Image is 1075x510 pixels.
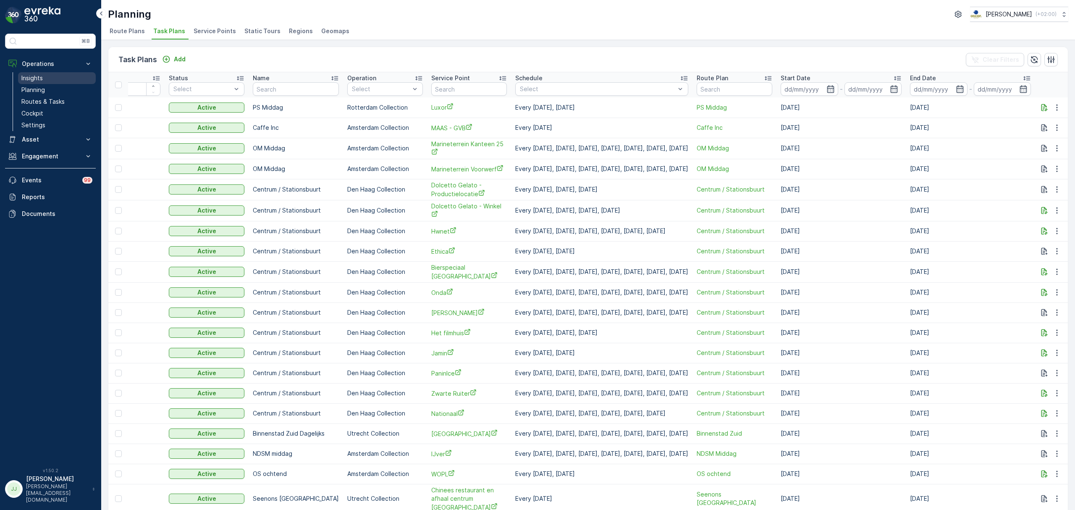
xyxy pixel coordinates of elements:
input: dd/mm/yyyy [781,82,838,96]
p: Every [DATE], [DATE] [515,247,688,255]
td: [DATE] [906,159,1035,179]
p: Den Haag Collection [347,206,423,215]
td: [DATE] [776,343,906,363]
button: Active [169,164,244,174]
td: [DATE] [906,323,1035,343]
p: Amsterdam Collection [347,124,423,132]
button: Active [169,226,244,236]
td: [DATE] [776,383,906,403]
p: Active [197,409,216,418]
p: Every [DATE] [515,124,688,132]
a: PaninIce [431,369,507,378]
span: Static Tours [244,27,281,35]
td: [DATE] [776,241,906,261]
span: Centrum / Stationsbuurt [697,329,772,337]
a: OS ochtend [697,470,772,478]
a: Centrum / Stationsbuurt [697,247,772,255]
button: Active [169,184,244,195]
p: Add [174,55,186,63]
a: Events99 [5,172,96,189]
span: MAAS - GVB [431,124,507,132]
p: Insights [21,74,43,82]
p: Every [DATE], [DATE], [DATE], [DATE], [DATE], [DATE], [DATE] [515,268,688,276]
a: Marineterrein Kanteen 25 [431,140,507,157]
td: [DATE] [776,403,906,423]
a: Dolcetto Gelato - Productielocatie [431,181,507,198]
p: - [840,84,843,94]
p: Active [197,329,216,337]
p: Active [197,288,216,297]
td: [DATE] [776,138,906,159]
span: Centrum / Stationsbuurt [697,288,772,297]
input: Search [253,82,339,96]
p: Every [DATE], [DATE], [DATE], [DATE], [DATE], [DATE], [DATE] [515,144,688,152]
p: Active [197,308,216,317]
p: Binnenstad Zuid Dagelijks [253,429,339,438]
span: Route Plans [110,27,145,35]
td: [DATE] [776,118,906,138]
p: Service Point [431,74,470,82]
p: Active [197,227,216,235]
a: Centrum / Stationsbuurt [697,185,772,194]
div: Toggle Row Selected [115,145,122,152]
span: Seenons [GEOGRAPHIC_DATA] [697,490,772,507]
p: End Date [910,74,936,82]
button: Engagement [5,148,96,165]
td: [DATE] [906,282,1035,302]
button: Active [169,205,244,216]
a: Het filmhuis [431,329,507,337]
td: [DATE] [776,363,906,383]
button: Active [169,287,244,297]
span: Marineterrein Voorwerf [431,165,507,174]
a: WOPL [431,470,507,478]
a: Caffe Inc [697,124,772,132]
a: Reports [5,189,96,205]
td: [DATE] [906,423,1035,444]
p: OM Middag [253,165,339,173]
button: Active [169,246,244,256]
p: Rotterdam Collection [347,103,423,112]
a: Centrum / Stationsbuurt [697,349,772,357]
div: Toggle Row Selected [115,495,122,502]
div: Toggle Row Selected [115,309,122,316]
td: [DATE] [906,444,1035,464]
a: Documents [5,205,96,222]
span: Luxor [431,103,507,112]
td: [DATE] [776,302,906,323]
p: Centrum / Stationsbuurt [253,268,339,276]
a: Bierspeciaal café de Paas [431,263,507,281]
p: Den Haag Collection [347,349,423,357]
input: Search [431,82,507,96]
p: Settings [21,121,45,129]
p: Operation [347,74,376,82]
div: Toggle Row Selected [115,471,122,477]
p: OM Middag [253,144,339,152]
p: Name [253,74,270,82]
a: Insights [18,72,96,84]
input: Search [697,82,772,96]
p: Every [DATE], [DATE], [DATE], [DATE] [515,206,688,215]
span: OM Middag [697,144,772,152]
td: [DATE] [906,302,1035,323]
td: [DATE] [776,444,906,464]
button: Active [169,408,244,418]
a: Dolcetto Gelato - Winkel [431,202,507,219]
p: Every [DATE], [DATE], [DATE], [DATE], [DATE], [DATE], [DATE] [515,288,688,297]
td: [DATE] [906,138,1035,159]
a: Centrum / Stationsbuurt [697,389,772,397]
p: Centrum / Stationsbuurt [253,227,339,235]
span: Centrum / Stationsbuurt [697,409,772,418]
a: Seenons Utrecht [697,490,772,507]
button: Active [169,267,244,277]
button: Add [159,54,189,64]
span: Geomaps [321,27,349,35]
p: Den Haag Collection [347,268,423,276]
p: [PERSON_NAME] [986,10,1032,18]
p: Task Plans [118,54,157,66]
img: logo [5,7,22,24]
a: Ethica [431,247,507,256]
span: Centrum / Stationsbuurt [697,268,772,276]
